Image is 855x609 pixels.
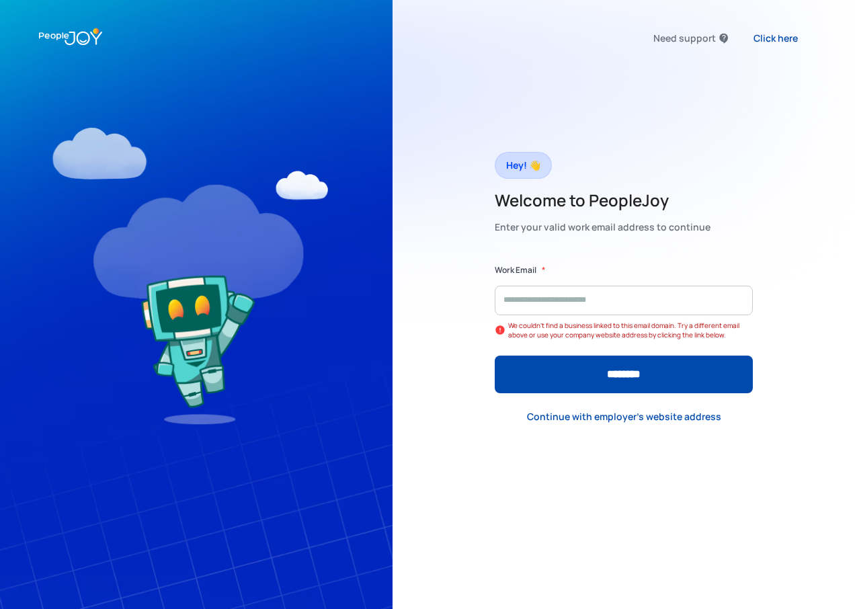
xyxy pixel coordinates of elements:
div: Need support [653,29,716,48]
a: Click here [743,24,809,52]
div: We couldn't find a business linked to this email domain. Try a different email above or use your ... [508,321,753,339]
a: Continue with employer's website address [516,403,732,431]
div: Click here [754,32,798,45]
div: Enter your valid work email address to continue [495,218,710,237]
div: Continue with employer's website address [527,410,721,423]
label: Work Email [495,263,536,277]
div: Hey! 👋 [506,156,540,175]
h2: Welcome to PeopleJoy [495,190,710,211]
